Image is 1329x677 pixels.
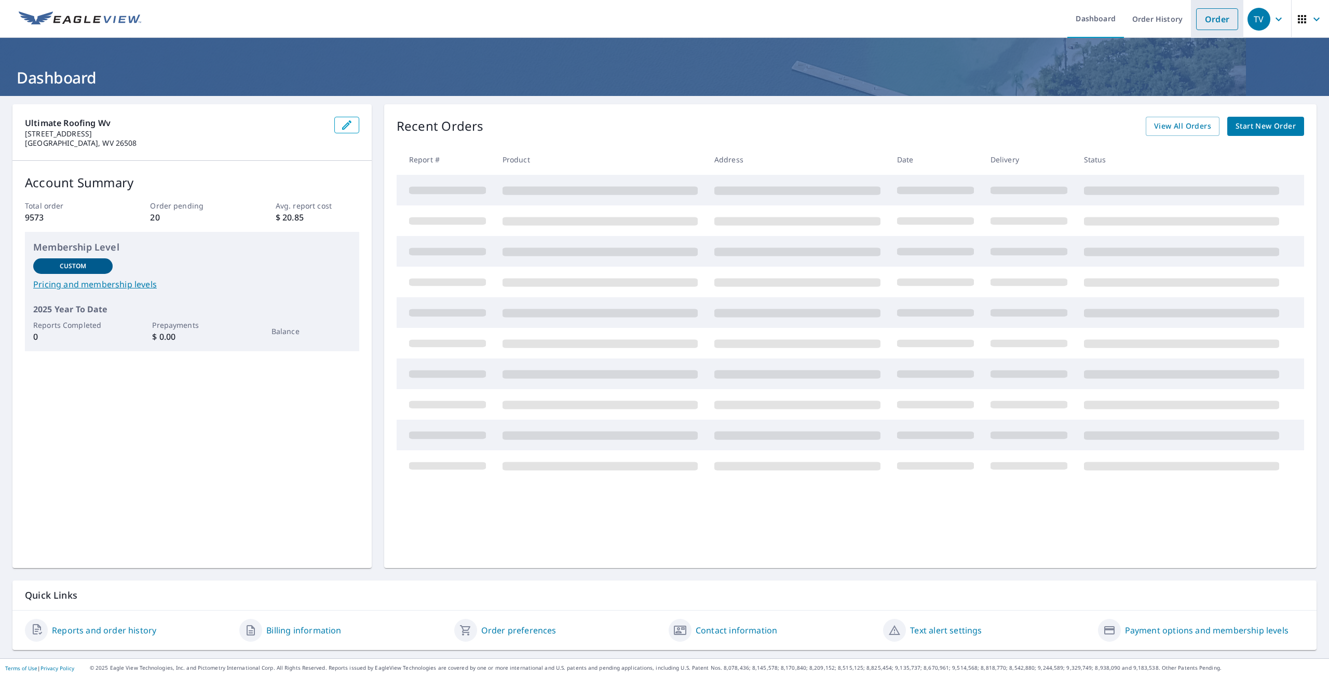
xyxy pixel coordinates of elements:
[1196,8,1238,30] a: Order
[33,240,351,254] p: Membership Level
[152,330,232,343] p: $ 0.00
[25,589,1304,602] p: Quick Links
[33,278,351,291] a: Pricing and membership levels
[1146,117,1219,136] a: View All Orders
[276,200,359,211] p: Avg. report cost
[5,665,74,671] p: |
[276,211,359,224] p: $ 20.85
[25,129,326,139] p: [STREET_ADDRESS]
[150,200,234,211] p: Order pending
[397,144,494,175] th: Report #
[1125,624,1289,637] a: Payment options and membership levels
[266,624,341,637] a: Billing information
[25,200,109,211] p: Total order
[152,320,232,330] p: Prepayments
[397,117,484,136] p: Recent Orders
[90,664,1324,672] p: © 2025 Eagle View Technologies, Inc. and Pictometry International Corp. All Rights Reserved. Repo...
[1154,120,1211,133] span: View All Orders
[25,139,326,148] p: [GEOGRAPHIC_DATA], WV 26508
[40,665,74,672] a: Privacy Policy
[25,211,109,224] p: 9573
[52,624,156,637] a: Reports and order history
[481,624,557,637] a: Order preferences
[33,330,113,343] p: 0
[19,11,141,27] img: EV Logo
[25,173,359,192] p: Account Summary
[696,624,777,637] a: Contact information
[150,211,234,224] p: 20
[1227,117,1304,136] a: Start New Order
[494,144,706,175] th: Product
[982,144,1076,175] th: Delivery
[889,144,982,175] th: Date
[33,320,113,330] p: Reports Completed
[12,67,1317,88] h1: Dashboard
[5,665,37,672] a: Terms of Use
[25,117,326,129] p: Ultimate Roofing Wv
[272,326,351,337] p: Balance
[60,261,87,271] p: Custom
[1247,8,1270,31] div: TV
[706,144,889,175] th: Address
[1076,144,1287,175] th: Status
[33,303,351,315] p: 2025 Year To Date
[910,624,982,637] a: Text alert settings
[1236,120,1296,133] span: Start New Order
